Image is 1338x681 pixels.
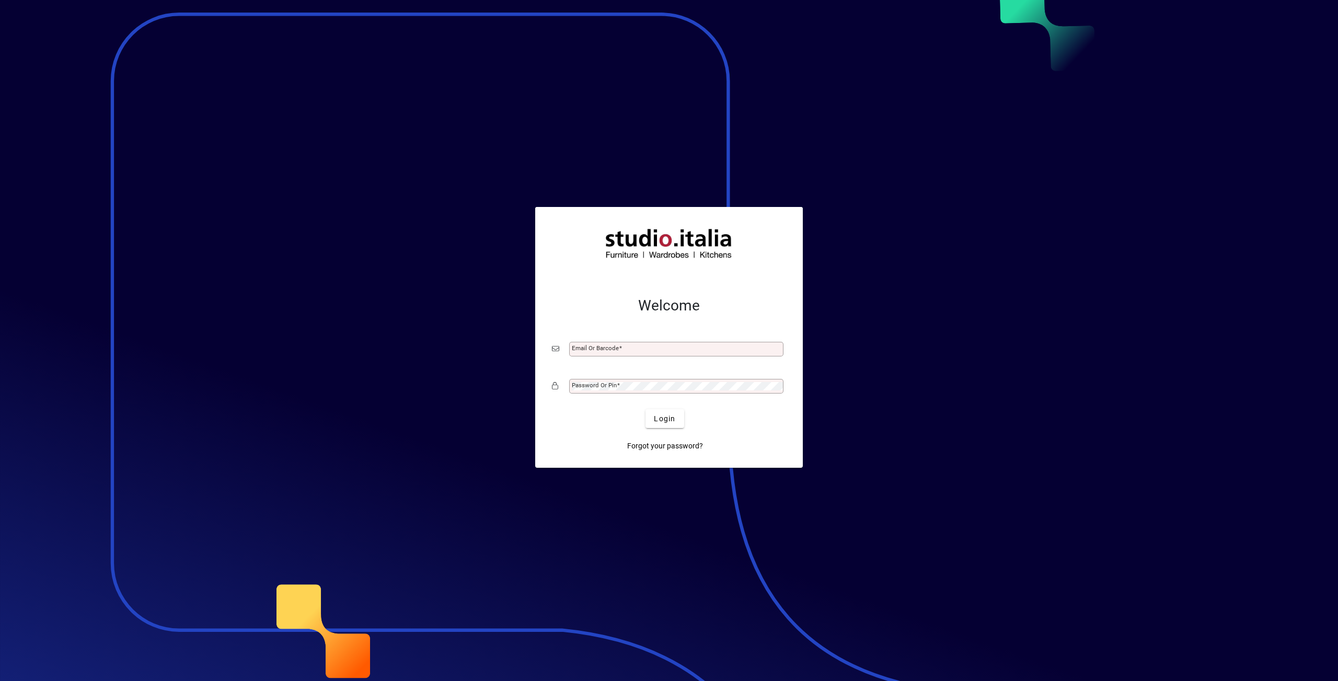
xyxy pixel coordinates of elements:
span: Login [654,413,675,424]
h2: Welcome [552,297,786,315]
mat-label: Email or Barcode [572,344,619,352]
a: Forgot your password? [623,436,707,455]
button: Login [645,409,684,428]
mat-label: Password or Pin [572,382,617,389]
span: Forgot your password? [627,441,703,452]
